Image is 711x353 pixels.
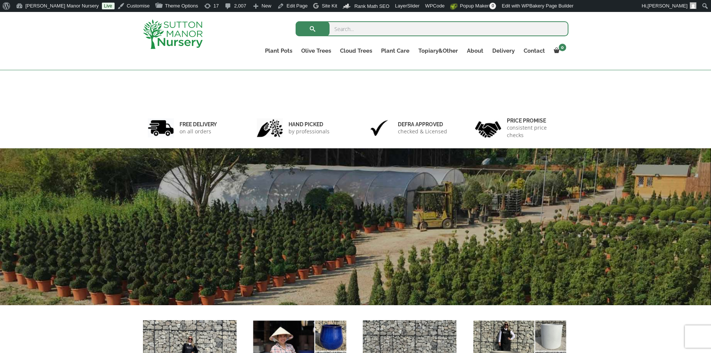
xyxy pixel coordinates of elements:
p: checked & Licensed [398,128,447,135]
a: Cloud Trees [336,46,377,56]
input: Search... [296,21,568,36]
span: 0 [559,44,566,51]
span: Site Kit [322,3,337,9]
a: Contact [519,46,549,56]
a: 0 [549,46,568,56]
img: 3.jpg [366,118,392,137]
a: About [462,46,488,56]
a: Delivery [488,46,519,56]
h6: Price promise [507,117,564,124]
span: 0 [489,3,496,9]
img: 4.jpg [475,117,501,139]
p: on all orders [180,128,217,135]
img: 2.jpg [257,118,283,137]
img: logo [143,19,203,49]
img: 1.jpg [148,118,174,137]
h6: FREE DELIVERY [180,121,217,128]
span: Rank Math SEO [354,3,389,9]
h6: Defra approved [398,121,447,128]
a: Live [102,3,115,9]
p: by professionals [289,128,330,135]
h6: hand picked [289,121,330,128]
span: [PERSON_NAME] [648,3,687,9]
a: Topiary&Other [414,46,462,56]
a: Plant Care [377,46,414,56]
a: Olive Trees [297,46,336,56]
p: consistent price checks [507,124,564,139]
a: Plant Pots [261,46,297,56]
